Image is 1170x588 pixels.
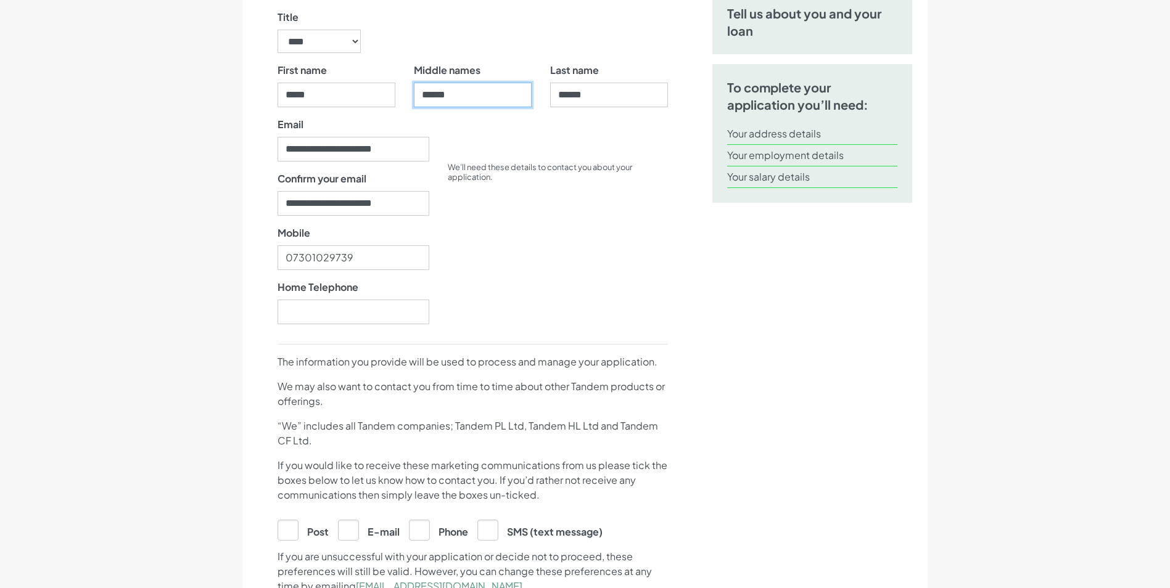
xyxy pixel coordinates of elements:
label: Confirm your email [278,171,366,186]
p: We may also want to contact you from time to time about other Tandem products or offerings. [278,379,668,409]
label: Middle names [414,63,480,78]
label: Email [278,117,303,132]
label: Post [278,520,329,539]
label: E-mail [338,520,400,539]
h5: To complete your application you’ll need: [727,79,898,113]
label: Mobile [278,226,310,240]
label: SMS (text message) [477,520,603,539]
small: We’ll need these details to contact you about your application. [448,162,632,182]
p: The information you provide will be used to process and manage your application. [278,354,668,369]
label: Phone [409,520,468,539]
label: First name [278,63,327,78]
p: If you would like to receive these marketing communications from us please tick the boxes below t... [278,458,668,502]
li: Your employment details [727,145,898,166]
label: Home Telephone [278,280,358,295]
p: “We” includes all Tandem companies; Tandem PL Ltd, Tandem HL Ltd and Tandem CF Ltd. [278,419,668,448]
label: Last name [550,63,599,78]
li: Your address details [727,123,898,145]
li: Your salary details [727,166,898,188]
label: Title [278,10,299,25]
h5: Tell us about you and your loan [727,5,898,39]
